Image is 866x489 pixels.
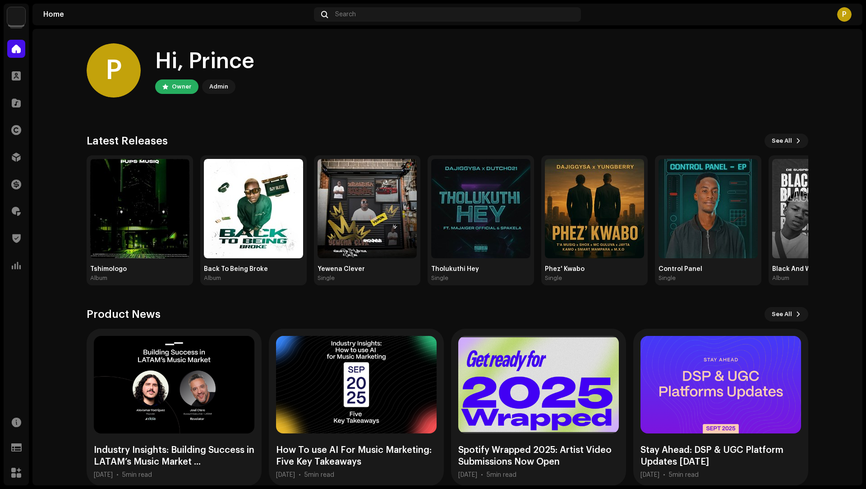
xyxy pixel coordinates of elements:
[90,275,107,282] div: Album
[545,275,562,282] div: Single
[90,159,189,258] img: 0889c955-8111-401a-aa53-25d2936b69d1
[276,444,437,468] div: How To use AI For Music Marketing: Five Key Takeaways
[640,471,659,479] div: [DATE]
[308,472,334,478] span: min read
[487,471,516,479] div: 5
[640,444,801,468] div: Stay Ahead: DSP & UGC Platform Updates [DATE]
[318,275,335,282] div: Single
[673,472,699,478] span: min read
[765,134,808,148] button: See All
[122,471,152,479] div: 5
[659,265,758,273] div: Control Panel
[772,132,792,150] span: See All
[772,305,792,323] span: See All
[765,307,808,321] button: See All
[155,47,254,76] div: Hi, Prince
[43,11,310,18] div: Home
[545,265,644,273] div: Phez' Kwabo
[335,11,356,18] span: Search
[318,265,417,273] div: Yewena Clever
[204,265,303,273] div: Back To Being Broke
[659,159,758,258] img: ec51effc-6c14-48b2-a9e9-0c2510e5fe18
[126,472,152,478] span: min read
[837,7,852,22] div: P
[545,159,644,258] img: 4485d520-6125-47a9-ad49-9701a81c8f93
[431,275,448,282] div: Single
[490,472,516,478] span: min read
[304,471,334,479] div: 5
[458,444,619,468] div: Spotify Wrapped 2025: Artist Video Submissions Now Open
[172,81,191,92] div: Owner
[94,471,113,479] div: [DATE]
[94,444,254,468] div: Industry Insights: Building Success in LATAM’s Music Market ...
[7,7,25,25] img: d6d936c5-4811-4bb5-96e9-7add514fcdf6
[481,471,483,479] div: •
[204,275,221,282] div: Album
[299,471,301,479] div: •
[87,134,168,148] h3: Latest Releases
[458,471,477,479] div: [DATE]
[431,159,530,258] img: fe0151e2-5b81-4e01-950d-30034e7e3a1e
[318,159,417,258] img: 2ec8dc08-131f-4c98-ab87-912de7d166e6
[669,471,699,479] div: 5
[87,43,141,98] div: P
[772,275,789,282] div: Album
[116,471,119,479] div: •
[87,307,161,321] h3: Product News
[431,265,530,273] div: Tholukuthi Hey
[90,265,189,273] div: Tshimologo
[659,275,676,282] div: Single
[276,471,295,479] div: [DATE]
[204,159,303,258] img: 69c1c0a4-f255-4dd3-a8eb-5da3d5eaae5e
[209,81,228,92] div: Admin
[663,471,665,479] div: •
